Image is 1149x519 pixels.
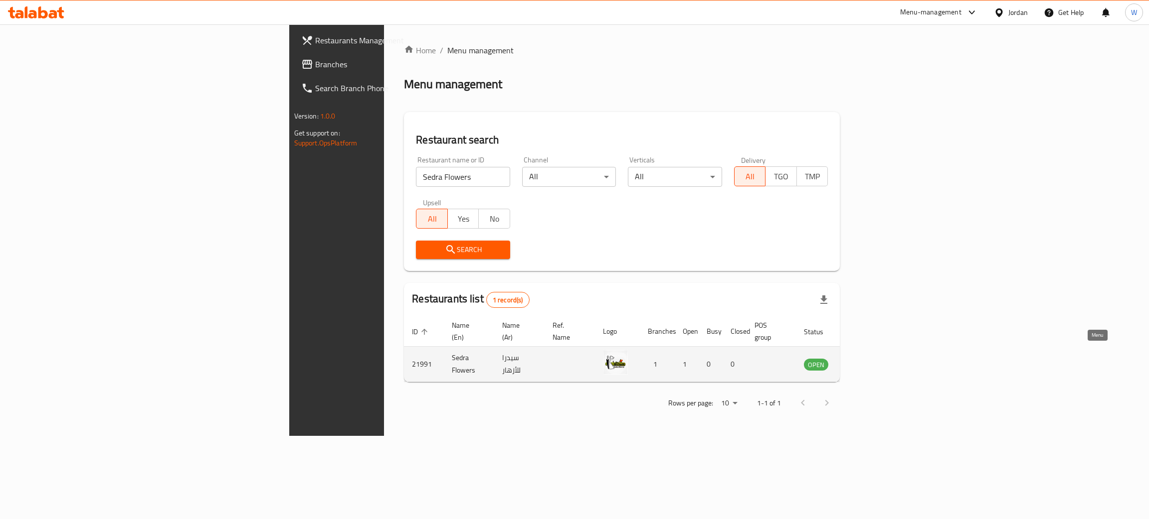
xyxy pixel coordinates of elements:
[502,319,533,343] span: Name (Ar)
[723,316,747,347] th: Closed
[900,6,961,18] div: Menu-management
[452,212,475,226] span: Yes
[494,347,545,382] td: سيدرا للأزهار
[640,316,675,347] th: Branches
[603,350,628,375] img: Sedra Flowers
[522,167,616,187] div: All
[699,316,723,347] th: Busy
[675,347,699,382] td: 1
[739,169,762,184] span: All
[315,34,473,46] span: Restaurants Management
[755,319,784,343] span: POS group
[486,292,530,308] div: Total records count
[293,52,481,76] a: Branches
[812,288,836,312] div: Export file
[734,166,766,186] button: All
[420,212,444,226] span: All
[416,241,510,259] button: Search
[757,397,781,409] p: 1-1 of 1
[404,316,883,382] table: enhanced table
[801,169,824,184] span: TMP
[769,169,793,184] span: TGO
[478,209,510,229] button: No
[595,316,640,347] th: Logo
[320,110,336,123] span: 1.0.0
[487,295,529,305] span: 1 record(s)
[804,359,828,371] span: OPEN
[804,326,836,338] span: Status
[412,326,431,338] span: ID
[1131,7,1137,18] span: W
[315,82,473,94] span: Search Branch Phone
[416,132,828,147] h2: Restaurant search
[628,167,722,187] div: All
[1008,7,1028,18] div: Jordan
[640,347,675,382] td: 1
[416,209,448,229] button: All
[404,44,840,56] nav: breadcrumb
[315,58,473,70] span: Branches
[717,396,741,411] div: Rows per page:
[675,316,699,347] th: Open
[796,166,828,186] button: TMP
[447,209,479,229] button: Yes
[294,136,358,149] a: Support.OpsPlatform
[723,347,747,382] td: 0
[553,319,583,343] span: Ref. Name
[699,347,723,382] td: 0
[423,199,441,206] label: Upsell
[294,127,340,139] span: Get support on:
[293,28,481,52] a: Restaurants Management
[424,244,502,256] span: Search
[416,167,510,187] input: Search for restaurant name or ID..
[765,166,797,186] button: TGO
[293,76,481,100] a: Search Branch Phone
[294,110,319,123] span: Version:
[668,397,713,409] p: Rows per page:
[741,156,766,163] label: Delivery
[483,212,506,226] span: No
[452,319,482,343] span: Name (En)
[412,291,529,308] h2: Restaurants list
